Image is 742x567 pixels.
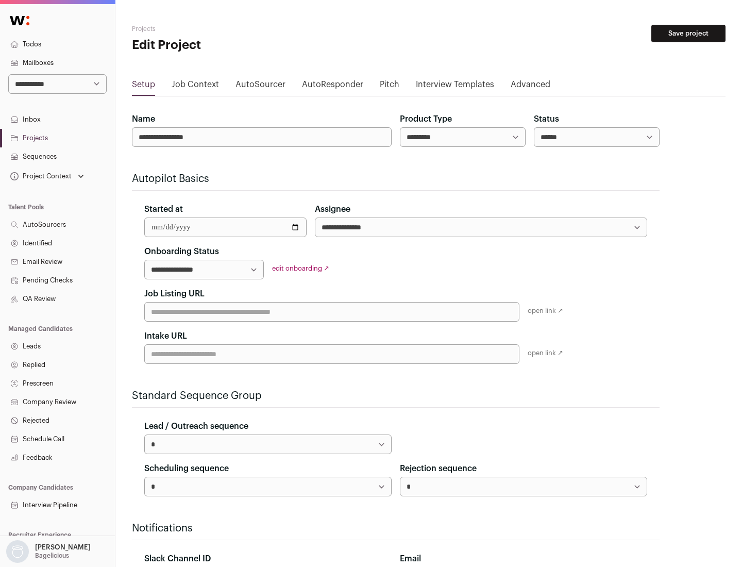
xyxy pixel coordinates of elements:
[132,172,660,186] h2: Autopilot Basics
[132,37,330,54] h1: Edit Project
[144,553,211,565] label: Slack Channel ID
[4,540,93,563] button: Open dropdown
[172,78,219,95] a: Job Context
[35,543,91,552] p: [PERSON_NAME]
[6,540,29,563] img: nopic.png
[132,389,660,403] h2: Standard Sequence Group
[511,78,550,95] a: Advanced
[8,169,86,184] button: Open dropdown
[380,78,399,95] a: Pitch
[400,462,477,475] label: Rejection sequence
[534,113,559,125] label: Status
[144,245,219,258] label: Onboarding Status
[8,172,72,180] div: Project Context
[132,521,660,536] h2: Notifications
[132,113,155,125] label: Name
[272,265,329,272] a: edit onboarding ↗
[132,78,155,95] a: Setup
[144,462,229,475] label: Scheduling sequence
[132,25,330,33] h2: Projects
[302,78,363,95] a: AutoResponder
[315,203,350,215] label: Assignee
[400,113,452,125] label: Product Type
[144,330,187,342] label: Intake URL
[144,288,205,300] label: Job Listing URL
[651,25,726,42] button: Save project
[35,552,69,560] p: Bagelicious
[144,203,183,215] label: Started at
[4,10,35,31] img: Wellfound
[235,78,285,95] a: AutoSourcer
[144,420,248,432] label: Lead / Outreach sequence
[416,78,494,95] a: Interview Templates
[400,553,647,565] div: Email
